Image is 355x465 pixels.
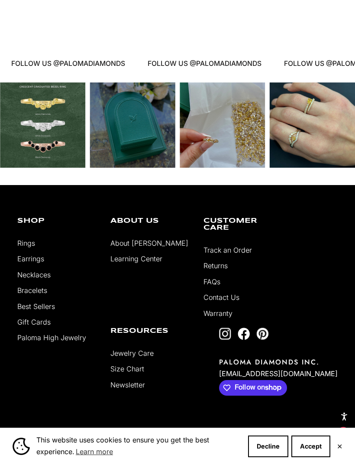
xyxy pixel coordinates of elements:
a: Size Chart [110,364,144,373]
a: Learn more [74,445,114,458]
img: Cookie banner [13,438,30,455]
a: Paloma High Jewelry [17,333,86,342]
a: Contact Us [203,293,239,302]
button: Close [337,444,342,449]
a: Jewelry Care [110,349,154,358]
button: Decline [248,436,288,457]
p: Resources [110,328,190,335]
p: Shop [17,218,97,224]
button: Accept [291,436,330,457]
a: Newsletter [110,380,145,389]
p: About Us [110,218,190,224]
a: Best Sellers [17,302,55,311]
a: Returns [203,261,228,270]
a: Follow on Pinterest [256,328,268,340]
a: Follow on Instagram [219,328,231,340]
div: Instagram post opens in a popup [180,82,265,168]
p: [EMAIL_ADDRESS][DOMAIN_NAME] [219,367,338,380]
p: FOLLOW US @PALOMADIAMONDS [146,58,260,69]
a: Rings [17,239,35,247]
a: Warranty [203,309,232,318]
p: FOLLOW US @PALOMADIAMONDS [10,58,123,69]
div: Instagram post opens in a popup [270,82,355,168]
a: Necklaces [17,270,51,279]
div: Instagram post opens in a popup [90,82,175,168]
p: Customer Care [203,218,284,231]
a: FAQs [203,277,220,286]
a: Earrings [17,254,44,263]
a: About [PERSON_NAME] [110,239,188,247]
p: PALOMA DIAMONDS INC. [219,357,338,367]
a: Gift Cards [17,318,51,326]
span: This website uses cookies to ensure you get the best experience. [36,435,241,458]
a: Learning Center [110,254,162,263]
a: Follow on Facebook [238,328,250,340]
a: Bracelets [17,286,47,295]
a: Track an Order [203,246,252,254]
